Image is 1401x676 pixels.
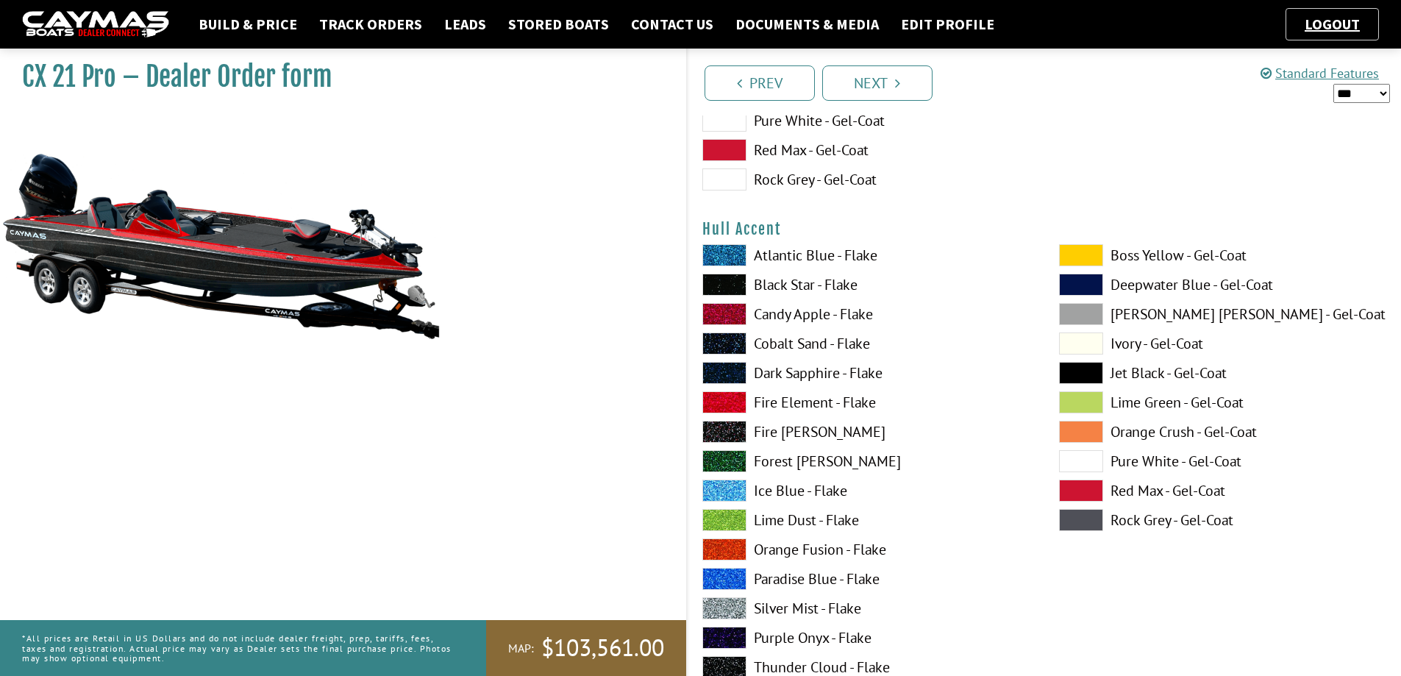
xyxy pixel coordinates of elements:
label: Boss Yellow - Gel-Coat [1059,244,1386,266]
label: Ice Blue - Flake [702,480,1030,502]
a: Track Orders [312,15,429,34]
a: Contact Us [624,15,721,34]
label: Red Max - Gel-Coat [702,139,1030,161]
label: Deepwater Blue - Gel-Coat [1059,274,1386,296]
a: Edit Profile [894,15,1002,34]
label: Dark Sapphire - Flake [702,362,1030,384]
label: Jet Black - Gel-Coat [1059,362,1386,384]
a: Next [822,65,933,101]
label: [PERSON_NAME] [PERSON_NAME] - Gel-Coat [1059,303,1386,325]
label: Orange Crush - Gel-Coat [1059,421,1386,443]
label: Purple Onyx - Flake [702,627,1030,649]
label: Lime Dust - Flake [702,509,1030,531]
a: MAP:$103,561.00 [486,620,686,676]
a: Logout [1297,15,1367,33]
a: Leads [437,15,493,34]
h1: CX 21 Pro – Dealer Order form [22,60,649,93]
img: caymas-dealer-connect-2ed40d3bc7270c1d8d7ffb4b79bf05adc795679939227970def78ec6f6c03838.gif [22,11,169,38]
label: Rock Grey - Gel-Coat [702,168,1030,191]
a: Documents & Media [728,15,886,34]
label: Silver Mist - Flake [702,597,1030,619]
h4: Hull Accent [702,220,1387,238]
label: Candy Apple - Flake [702,303,1030,325]
label: Red Max - Gel-Coat [1059,480,1386,502]
a: Standard Features [1261,65,1379,82]
label: Cobalt Sand - Flake [702,332,1030,355]
a: Stored Boats [501,15,616,34]
span: MAP: [508,641,534,656]
label: Atlantic Blue - Flake [702,244,1030,266]
label: Pure White - Gel-Coat [702,110,1030,132]
label: Lime Green - Gel-Coat [1059,391,1386,413]
label: Forest [PERSON_NAME] [702,450,1030,472]
a: Prev [705,65,815,101]
label: Paradise Blue - Flake [702,568,1030,590]
label: Fire [PERSON_NAME] [702,421,1030,443]
label: Pure White - Gel-Coat [1059,450,1386,472]
label: Black Star - Flake [702,274,1030,296]
label: Fire Element - Flake [702,391,1030,413]
label: Orange Fusion - Flake [702,538,1030,561]
span: $103,561.00 [541,633,664,663]
a: Build & Price [191,15,304,34]
label: Rock Grey - Gel-Coat [1059,509,1386,531]
label: Ivory - Gel-Coat [1059,332,1386,355]
p: *All prices are Retail in US Dollars and do not include dealer freight, prep, tariffs, fees, taxe... [22,626,453,670]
